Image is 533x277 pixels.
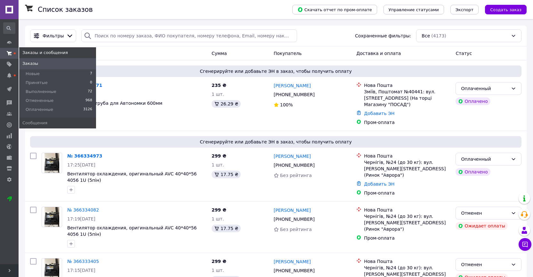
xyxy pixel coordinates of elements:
[431,33,446,38] span: (4173)
[356,51,401,56] span: Доставка и оплата
[364,119,450,126] div: Пром-оплата
[67,216,95,221] span: 17:19[DATE]
[88,89,92,95] span: 72
[67,171,197,183] a: Вентилятор охлаждения, оригинальный AVC 40*40*56 4056 1U (5пін)
[43,33,64,39] span: Фильтры
[355,33,411,39] span: Сохраненные фильтры:
[364,159,450,178] div: Чернігів, №24 (до 30 кг): вул. [PERSON_NAME][STREET_ADDRESS] (Ринок "Аврора")
[364,111,394,116] a: Добавить ЭН
[364,258,450,265] div: Нова Пошта
[490,7,521,12] span: Создать заказ
[274,207,311,213] a: [PERSON_NAME]
[274,51,302,56] span: Покупатель
[272,266,316,275] div: [PHONE_NUMBER]
[212,268,224,273] span: 1 шт.
[19,58,96,69] a: Заказы
[272,215,316,224] div: [PHONE_NUMBER]
[461,261,508,268] div: Отменен
[22,120,47,126] span: Сообщения
[22,61,38,66] span: Заказы
[90,80,92,86] span: 0
[364,88,450,108] div: Зміїв, Поштомат №40441: вул. [STREET_ADDRESS] (На торці Магазину "ПОСАД")
[364,190,450,196] div: Пром-оплата
[67,162,95,167] span: 17:25[DATE]
[67,259,99,264] a: № 366333405
[26,80,48,86] span: Принятые
[280,173,312,178] span: Без рейтинга
[212,171,241,178] div: 17.75 ₴
[212,207,226,212] span: 299 ₴
[274,258,311,265] a: [PERSON_NAME]
[212,51,227,56] span: Сумма
[212,83,226,88] span: 235 ₴
[456,51,472,56] span: Статус
[81,29,297,42] input: Поиск по номеру заказа, ФИО покупателя, номеру телефона, Email, номеру накладной
[22,50,68,56] span: Заказы и сообщения
[212,216,224,221] span: 1 шт.
[461,210,508,217] div: Отменен
[83,107,92,112] span: 3126
[292,5,377,14] button: Скачать отчет по пром-оплате
[19,118,96,128] a: Сообщения
[364,82,450,88] div: Нова Пошта
[42,153,62,173] a: Фото товару
[364,181,394,187] a: Добавить ЭН
[364,235,450,241] div: Пром-оплата
[297,7,372,12] span: Скачать отчет по пром-оплате
[274,82,311,89] a: [PERSON_NAME]
[364,153,450,159] div: Нова Пошта
[67,268,95,273] span: 17:15[DATE]
[280,227,312,232] span: Без рейтинга
[519,238,531,251] button: Чат с покупателем
[280,102,293,107] span: 100%
[42,207,62,227] a: Фото товару
[44,153,60,173] img: Фото товару
[212,162,224,167] span: 1 шт.
[272,161,316,170] div: [PHONE_NUMBER]
[26,107,53,112] span: Оплаченные
[38,6,93,13] h1: Список заказов
[26,89,56,95] span: Выполненные
[364,207,450,213] div: Нова Пошта
[67,153,102,158] a: № 366334973
[67,225,197,237] a: Вентилятор охлаждения, оригинальный AVC 40*40*56 4056 1U (5пін)
[479,7,527,12] a: Создать заказ
[384,5,444,14] button: Управление статусами
[85,98,92,104] span: 968
[274,153,311,159] a: [PERSON_NAME]
[90,71,92,77] span: 7
[461,85,508,92] div: Оплаченный
[450,5,479,14] button: Экспорт
[485,5,527,14] button: Создать заказ
[461,156,508,163] div: Оплаченный
[212,92,224,97] span: 1 шт.
[212,225,241,232] div: 17.75 ₴
[456,168,490,176] div: Оплачено
[212,259,226,264] span: 299 ₴
[26,71,40,77] span: Новые
[456,97,490,105] div: Оплачено
[67,101,162,106] a: Выхлопная труба для Автономки 600мм
[44,207,60,227] img: Фото товару
[33,139,519,145] span: Сгенерируйте или добавьте ЭН в заказ, чтобы получить оплату
[422,33,430,39] span: Все
[456,222,508,230] div: Ожидает оплаты
[212,100,241,108] div: 26.29 ₴
[67,207,99,212] a: № 366334082
[212,153,226,158] span: 299 ₴
[272,90,316,99] div: [PHONE_NUMBER]
[26,98,53,104] span: Отмененные
[33,68,519,74] span: Сгенерируйте или добавьте ЭН в заказ, чтобы получить оплату
[456,7,473,12] span: Экспорт
[389,7,439,12] span: Управление статусами
[364,213,450,232] div: Чернігів, №24 (до 30 кг): вул. [PERSON_NAME][STREET_ADDRESS] (Ринок "Аврора")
